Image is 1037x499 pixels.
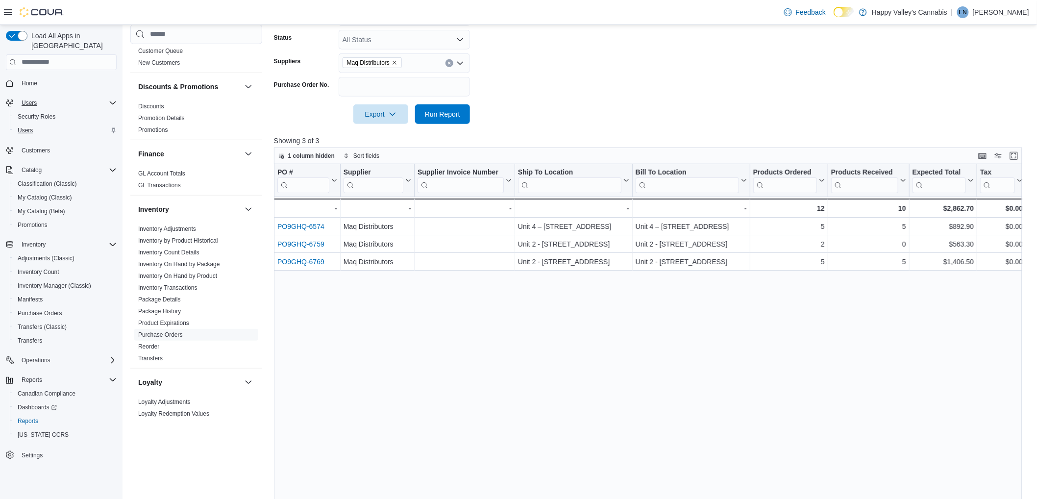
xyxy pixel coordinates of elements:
[10,414,121,428] button: Reports
[425,109,460,119] span: Run Report
[138,410,209,417] a: Loyalty Redemption Values
[18,309,62,317] span: Purchase Orders
[10,334,121,348] button: Transfers
[959,6,967,18] span: EN
[14,252,117,264] span: Adjustments (Classic)
[18,323,67,331] span: Transfers (Classic)
[18,374,117,386] span: Reports
[343,168,411,193] button: Supplier
[343,221,411,232] div: Maq Distributors
[22,79,37,87] span: Home
[518,168,621,193] div: Ship To Location
[831,238,906,250] div: 0
[456,59,464,67] button: Open list of options
[636,221,747,232] div: Unit 4 – [STREET_ADDRESS]
[980,168,1023,193] button: Tax
[753,221,825,232] div: 5
[138,170,185,177] span: GL Account Totals
[274,81,329,89] label: Purchase Order No.
[10,191,121,204] button: My Catalog (Classic)
[980,168,1015,177] div: Tax
[138,225,196,233] span: Inventory Adjustments
[636,168,739,193] div: Bill To Location
[18,374,46,386] button: Reports
[18,221,48,229] span: Promotions
[18,431,69,439] span: [US_STATE] CCRS
[913,168,966,193] div: Expected Total
[18,239,117,250] span: Inventory
[18,180,77,188] span: Classification (Classic)
[138,296,181,303] span: Package Details
[138,237,218,245] span: Inventory by Product Historical
[636,168,739,177] div: Bill To Location
[18,145,54,156] a: Customers
[913,256,974,268] div: $1,406.50
[138,103,164,110] a: Discounts
[340,150,383,162] button: Sort fields
[14,280,95,292] a: Inventory Manager (Classic)
[138,204,241,214] button: Inventory
[14,294,117,305] span: Manifests
[138,181,181,189] span: GL Transactions
[18,126,33,134] span: Users
[14,205,117,217] span: My Catalog (Beta)
[913,221,974,232] div: $892.90
[343,168,403,177] div: Supplier
[18,113,55,121] span: Security Roles
[138,319,189,327] span: Product Expirations
[980,256,1023,268] div: $0.00
[130,396,262,424] div: Loyalty
[753,168,817,193] div: Products Ordered
[347,58,390,68] span: Maq Distributors
[22,241,46,249] span: Inventory
[10,320,121,334] button: Transfers (Classic)
[10,218,121,232] button: Promotions
[518,256,629,268] div: Unit 2 - [STREET_ADDRESS]
[2,76,121,90] button: Home
[834,17,834,18] span: Dark Mode
[14,335,117,347] span: Transfers
[2,373,121,387] button: Reports
[14,266,117,278] span: Inventory Count
[18,449,117,461] span: Settings
[913,168,966,177] div: Expected Total
[980,221,1023,232] div: $0.00
[14,307,66,319] a: Purchase Orders
[14,401,117,413] span: Dashboards
[10,400,121,414] a: Dashboards
[274,57,301,65] label: Suppliers
[445,59,453,67] button: Clear input
[14,219,51,231] a: Promotions
[138,398,191,406] span: Loyalty Adjustments
[138,354,163,362] span: Transfers
[138,260,220,268] span: Inventory On Hand by Package
[14,192,76,203] a: My Catalog (Classic)
[22,451,43,459] span: Settings
[138,308,181,315] a: Package History
[18,97,117,109] span: Users
[913,238,974,250] div: $563.30
[138,355,163,362] a: Transfers
[6,72,117,488] nav: Complex example
[518,202,629,214] div: -
[243,81,254,93] button: Discounts & Promotions
[277,240,324,248] a: PO9GHQ-6759
[834,7,854,17] input: Dark Mode
[18,77,41,89] a: Home
[14,192,117,203] span: My Catalog (Classic)
[2,448,121,462] button: Settings
[18,296,43,303] span: Manifests
[138,343,159,350] a: Reorder
[18,268,59,276] span: Inventory Count
[14,401,61,413] a: Dashboards
[14,388,79,399] a: Canadian Compliance
[796,7,826,17] span: Feedback
[138,115,185,122] a: Promotion Details
[518,221,629,232] div: Unit 4 – [STREET_ADDRESS]
[14,125,117,136] span: Users
[138,399,191,405] a: Loyalty Adjustments
[20,7,64,17] img: Cova
[951,6,953,18] p: |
